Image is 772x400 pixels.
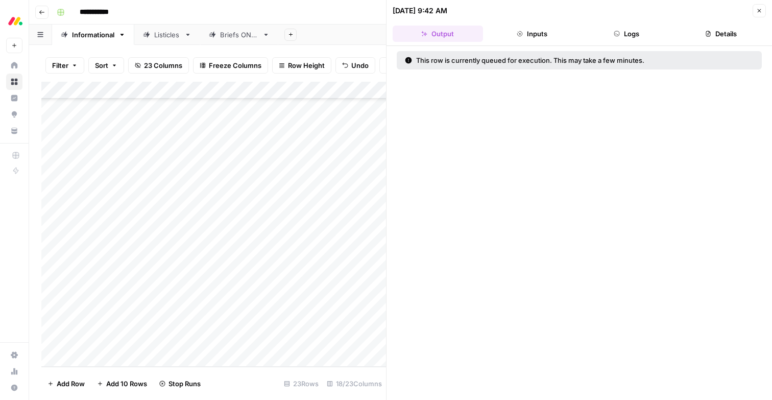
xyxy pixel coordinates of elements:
button: Inputs [487,26,577,42]
a: Settings [6,347,22,363]
span: Add 10 Rows [106,379,147,389]
div: 18/23 Columns [323,375,386,392]
button: Row Height [272,57,331,74]
img: Monday.com Logo [6,12,25,30]
a: Browse [6,74,22,90]
button: Workspace: Monday.com [6,8,22,34]
span: Undo [351,60,369,70]
button: Undo [335,57,375,74]
button: Logs [582,26,672,42]
button: Details [675,26,766,42]
button: Stop Runs [153,375,207,392]
span: Freeze Columns [209,60,261,70]
div: Briefs ONLY [220,30,258,40]
span: 23 Columns [144,60,182,70]
a: Usage [6,363,22,380]
div: Informational [72,30,114,40]
button: Filter [45,57,84,74]
a: Your Data [6,123,22,139]
a: Opportunities [6,106,22,123]
a: Home [6,57,22,74]
a: Insights [6,90,22,106]
button: Sort [88,57,124,74]
div: [DATE] 9:42 AM [393,6,447,16]
button: Freeze Columns [193,57,268,74]
span: Sort [95,60,108,70]
button: Add 10 Rows [91,375,153,392]
div: This row is currently queued for execution. This may take a few minutes. [405,55,699,65]
span: Add Row [57,379,85,389]
span: Stop Runs [168,379,201,389]
a: Listicles [134,25,200,45]
button: Output [393,26,483,42]
span: Filter [52,60,68,70]
div: 23 Rows [280,375,323,392]
a: Informational [52,25,134,45]
div: Listicles [154,30,180,40]
button: 23 Columns [128,57,189,74]
button: Add Row [41,375,91,392]
span: Row Height [288,60,325,70]
button: Help + Support [6,380,22,396]
a: Briefs ONLY [200,25,278,45]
